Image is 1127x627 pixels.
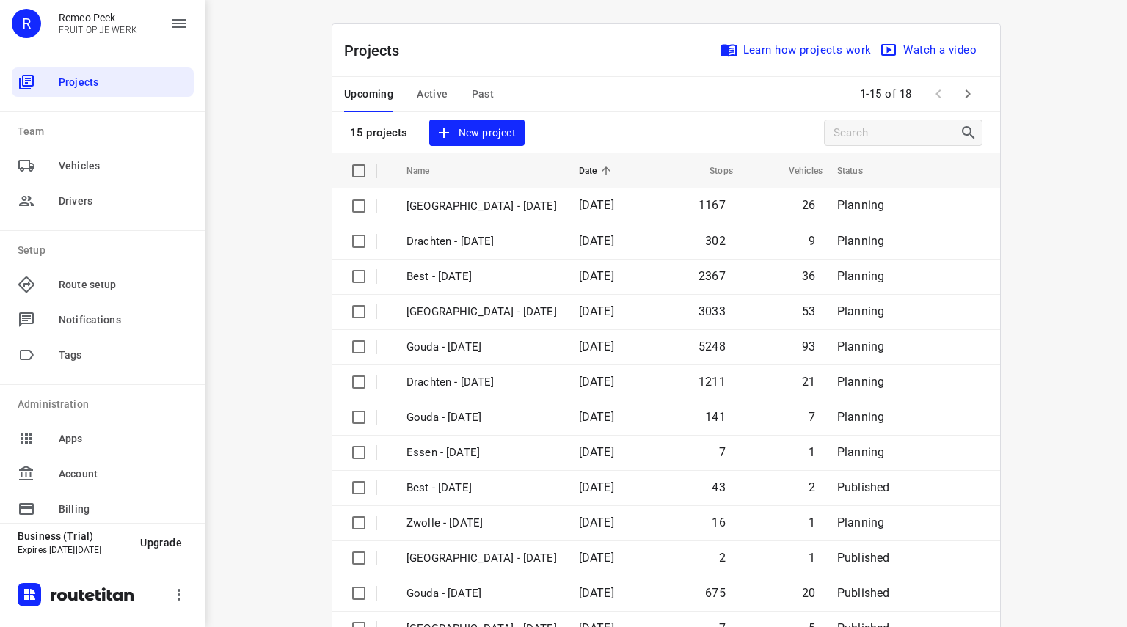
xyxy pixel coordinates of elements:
div: Vehicles [12,151,194,180]
span: [DATE] [579,304,614,318]
div: Drivers [12,186,194,216]
span: [DATE] [579,480,614,494]
span: [DATE] [579,551,614,565]
span: New project [438,124,516,142]
span: 7 [809,410,815,424]
span: 16 [712,516,725,529]
span: [DATE] [579,586,614,600]
span: 20 [802,586,815,600]
p: Zwolle - Friday [406,515,557,532]
span: Published [837,480,890,494]
p: Projects [344,40,412,62]
p: Business (Trial) [18,530,128,542]
p: Zwolle - Monday [406,304,557,320]
span: Active [417,85,448,103]
p: Setup [18,243,194,258]
span: Account [59,466,188,482]
p: Drachten - Monday [406,374,557,391]
span: 1 [809,445,815,459]
div: Route setup [12,270,194,299]
span: Planning [837,445,884,459]
span: Planning [837,304,884,318]
span: Vehicles [770,162,823,180]
span: Next Page [953,79,982,109]
span: Apps [59,431,188,447]
span: 5248 [699,340,726,353]
span: 7 [719,445,726,459]
p: Essen - Friday [406,444,557,461]
p: FRUIT OP JE WERK [59,25,137,35]
p: Best - Friday [406,480,557,496]
span: 141 [705,410,726,424]
span: 93 [802,340,815,353]
span: 21 [802,375,815,389]
p: Remco Peek [59,12,137,23]
span: 43 [712,480,725,494]
span: Planning [837,340,884,353]
span: Upgrade [140,537,182,549]
span: [DATE] [579,340,614,353]
span: Published [837,586,890,600]
span: Planning [837,516,884,529]
span: 1167 [699,198,726,212]
div: R [12,9,41,38]
span: Tags [59,348,188,363]
span: [DATE] [579,410,614,424]
span: Planning [837,375,884,389]
span: Vehicles [59,158,188,174]
p: Team [18,124,194,139]
p: Gouda - Thursday [406,585,557,602]
span: Drivers [59,194,188,209]
span: 675 [705,586,726,600]
p: Gouda - Monday [406,339,557,356]
span: Notifications [59,312,188,328]
p: 15 projects [350,126,408,139]
div: Billing [12,494,194,524]
span: 302 [705,234,726,248]
span: 2 [809,480,815,494]
span: 53 [802,304,815,318]
span: Past [472,85,495,103]
span: Previous Page [924,79,953,109]
span: Billing [59,502,188,517]
div: Account [12,459,194,488]
span: [DATE] [579,198,614,212]
span: 9 [809,234,815,248]
span: Status [837,162,882,180]
div: Apps [12,424,194,453]
p: Gouda - Friday [406,409,557,426]
span: 26 [802,198,815,212]
span: [DATE] [579,375,614,389]
p: Zwolle - Wednesday [406,198,557,215]
div: Search [960,124,982,142]
span: Stops [690,162,733,180]
span: 36 [802,269,815,283]
span: Planning [837,269,884,283]
div: Projects [12,67,194,97]
span: 1 [809,551,815,565]
button: Upgrade [128,529,194,556]
button: New project [429,120,525,147]
span: Published [837,551,890,565]
p: Drachten - Tuesday [406,233,557,250]
span: [DATE] [579,269,614,283]
span: Name [406,162,449,180]
span: Upcoming [344,85,393,103]
span: Projects [59,75,188,90]
span: 2367 [699,269,726,283]
p: Best - Monday [406,268,557,285]
span: 1-15 of 18 [854,78,918,110]
span: Date [579,162,616,180]
input: Search projects [834,122,960,144]
div: Notifications [12,305,194,334]
div: Tags [12,340,194,370]
span: Planning [837,410,884,424]
p: Antwerpen - Thursday [406,550,557,567]
span: [DATE] [579,516,614,529]
span: 2 [719,551,726,565]
span: [DATE] [579,445,614,459]
span: Planning [837,198,884,212]
span: Planning [837,234,884,248]
p: Expires [DATE][DATE] [18,545,128,555]
span: 1211 [699,375,726,389]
